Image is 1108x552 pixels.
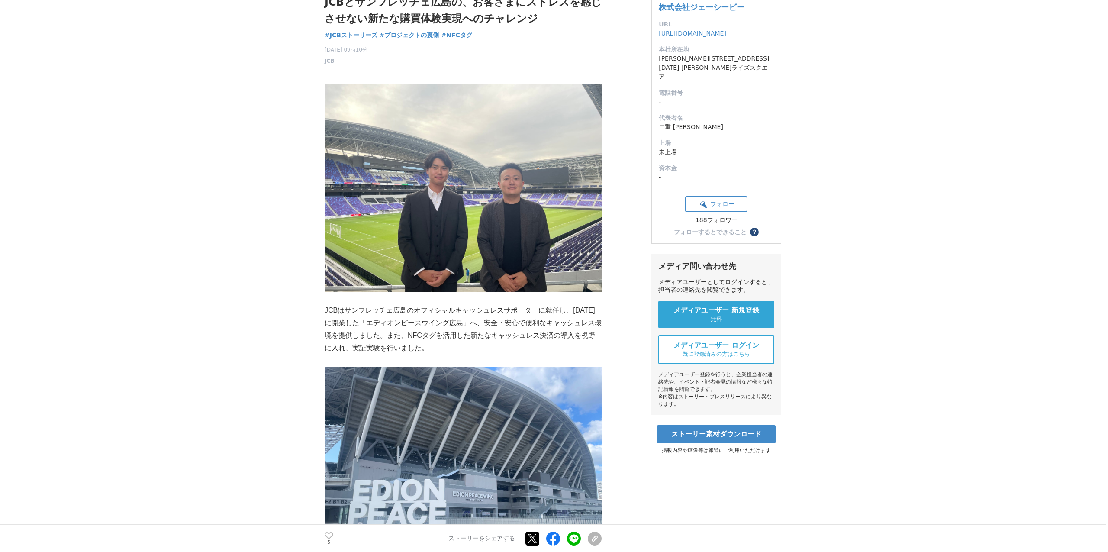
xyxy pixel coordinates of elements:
dt: 上場 [659,139,774,148]
a: メディアユーザー 新規登録 無料 [658,301,774,328]
a: [URL][DOMAIN_NAME] [659,30,726,37]
span: #NFCタグ [441,31,472,39]
a: メディアユーザー ログイン 既に登録済みの方はこちら [658,335,774,364]
div: メディア問い合わせ先 [658,261,774,271]
a: 株式会社ジェーシービー [659,3,744,12]
span: #JCBストーリーズ [325,31,377,39]
div: 188フォロワー [685,216,747,224]
span: 無料 [711,315,722,323]
dd: 未上場 [659,148,774,157]
p: JCBはサンフレッチェ広島のオフィシャルキャッシュレスサポーターに就任し、[DATE]に開業した「エディオンピースウイング広島」へ、安全・安心で便利なキャッシュレス環境を提供しました。また、NF... [325,304,602,354]
dt: 電話番号 [659,88,774,97]
a: #プロジェクトの裏側 [380,31,439,40]
button: ？ [750,228,759,236]
p: ストーリーをシェアする [448,535,515,542]
dd: - [659,173,774,182]
a: #JCBストーリーズ [325,31,377,40]
a: #NFCタグ [441,31,472,40]
span: #プロジェクトの裏側 [380,31,439,39]
div: メディアユーザーとしてログインすると、担当者の連絡先を閲覧できます。 [658,278,774,294]
dt: 代表者名 [659,113,774,123]
button: フォロー [685,196,747,212]
dd: - [659,97,774,107]
span: ？ [751,229,757,235]
dt: 本社所在地 [659,45,774,54]
dd: 二重 [PERSON_NAME] [659,123,774,132]
span: [DATE] 09時10分 [325,46,367,54]
a: JCB [325,57,334,65]
div: メディアユーザー登録を行うと、企業担当者の連絡先や、イベント・記者会見の情報など様々な特記情報を閲覧できます。 ※内容はストーリー・プレスリリースにより異なります。 [658,371,774,408]
div: フォローするとできること [674,229,747,235]
dt: 資本金 [659,164,774,173]
p: 5 [325,540,333,545]
img: thumbnail_2f375dc0-a0cd-11ef-aad1-1d2fe9fa864f.jpeg [325,84,602,292]
span: 既に登録済みの方はこちら [683,350,750,358]
span: メディアユーザー ログイン [673,341,759,350]
dd: [PERSON_NAME][STREET_ADDRESS][DATE] [PERSON_NAME]ライズスクエア [659,54,774,81]
span: メディアユーザー 新規登録 [673,306,759,315]
dt: URL [659,20,774,29]
p: 掲載内容や画像等は報道にご利用いただけます [651,447,781,454]
a: ストーリー素材ダウンロード [657,425,776,443]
